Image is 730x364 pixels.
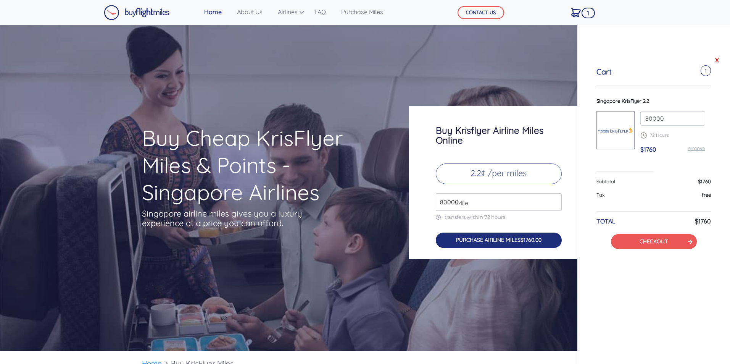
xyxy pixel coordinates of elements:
p: Singapore airline miles gives you a luxury experience at a price you can afford. [142,209,314,228]
a: Home [201,4,225,19]
a: remove [688,145,705,151]
h3: Buy Krisflyer Airline Miles Online [436,125,562,145]
img: Buy Flight Miles Logo [104,5,169,20]
span: $1760 [640,146,656,153]
span: 1 [582,8,595,18]
a: X [713,54,721,66]
button: CHECKOUT [611,234,697,249]
span: Tax [596,192,604,198]
a: CHECKOUT [640,238,668,245]
span: Singapore KrisFlyer 2.2 [596,98,649,104]
img: Cart [571,8,581,17]
span: free [702,192,711,198]
span: 1 [701,65,711,76]
img: schedule.png [640,132,647,139]
a: About Us [234,4,266,19]
p: 2.2¢ /per miles [436,163,562,184]
button: CONTACT US [458,6,504,19]
img: Singapore-KrisFlyer.png [597,122,634,139]
h6: TOTAL [596,218,616,225]
span: Mile [453,198,468,207]
span: Subtotal [596,178,615,184]
a: Airlines [275,4,302,19]
h1: Buy Cheap KrisFlyer Miles & Points - Singapore Airlines [142,125,379,206]
button: PURCHASE AIRLINE MILES$1760.00 [436,233,562,248]
span: $1760.00 [521,236,541,243]
a: FAQ [311,4,329,19]
a: Purchase Miles [338,4,386,19]
h5: Cart [596,67,612,76]
span: $1760 [698,178,711,184]
a: 1 [568,4,584,20]
p: transfers within 72 hours [436,214,562,220]
h6: $1760 [695,218,711,225]
p: 72 Hours [640,132,705,139]
a: Buy Flight Miles Logo [104,3,169,22]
